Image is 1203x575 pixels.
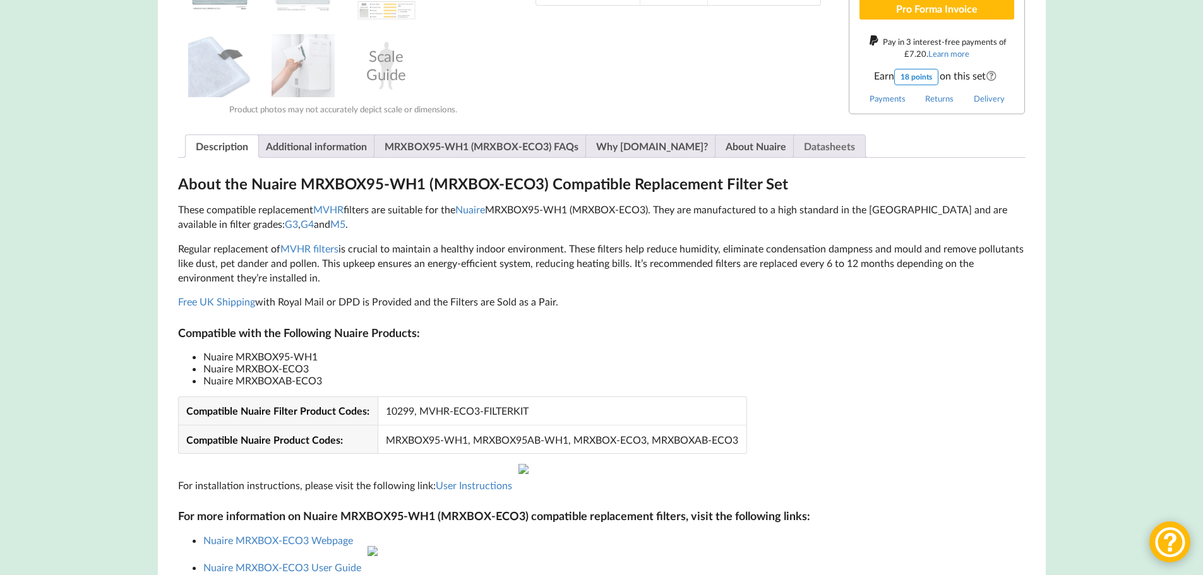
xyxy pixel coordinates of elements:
img: icon-fill.png [368,546,378,556]
div: Open with pdfFiller [518,464,544,493]
div: Open with pdfFiller [368,546,393,573]
span: Earn on this set [859,69,1014,85]
a: Additional information [266,135,367,157]
td: Compatible Nuaire Filter Product Codes: [179,397,378,425]
a: Returns [925,93,954,104]
h3: For more information on Nuaire MRXBOX95-WH1 (MRXBOX-ECO3) compatible replacement filters, visit t... [178,509,1026,523]
div: Product photos may not accurately depict scale or dimensions. [178,104,508,114]
a: Nuaire MRXBOX-ECO3 Webpage [203,534,353,546]
a: User Instructions [436,479,512,491]
h3: Compatible with the Following Nuaire Products: [178,326,1026,340]
p: For installation instructions, please visit the following link: [178,464,1026,493]
td: MRXBOX95-WH1, MRXBOX95AB-WH1, MRXBOX-ECO3, MRXBOXAB-ECO3 [378,425,746,453]
a: G3 [285,218,298,230]
a: Why [DOMAIN_NAME]? [596,135,708,157]
img: icon-fill.png [518,464,529,474]
a: Payments [870,93,906,104]
a: M5 [330,218,345,230]
span: Pay in 3 interest-free payments of . [883,37,1007,59]
a: About Nuaire [726,135,786,157]
div: 18 points [894,69,938,85]
a: Datasheets [804,135,855,157]
a: Nuaire [455,203,485,215]
img: MVHR Filter with a Black Tag [188,34,251,97]
a: Free UK Shipping [178,295,255,307]
a: G4 [301,218,314,230]
a: Delivery [974,93,1005,104]
li: Nuaire MRXBOX95-WH1 [203,350,1026,362]
a: MRXBOX95-WH1 (MRXBOX-ECO3) FAQs [385,135,578,157]
p: with Royal Mail or DPD is Provided and the Filters are Sold as a Pair. [178,295,1026,309]
a: Nuaire MRXBOX-ECO3 User Guide [203,561,361,573]
li: Nuaire MRXBOXAB-ECO3 [203,374,1026,386]
p: These compatible replacement filters are suitable for the MRXBOX95-WH1 (MRXBOX-ECO3). They are ma... [178,203,1026,232]
p: Regular replacement of is crucial to maintain a healthy indoor environment. These filters help re... [178,242,1026,285]
a: Description [196,135,248,157]
td: Compatible Nuaire Product Codes: [179,425,378,453]
a: MVHR filters [280,242,338,254]
span: £ [904,49,909,59]
a: Learn more [928,49,969,59]
div: 7.20 [904,49,926,59]
li: Nuaire MRXBOX-ECO3 [203,362,1026,374]
h2: About the Nuaire MRXBOX95-WH1 (MRXBOX-ECO3) Compatible Replacement Filter Set [178,174,1026,194]
td: 10299, MVHR-ECO3-FILTERKIT [378,397,746,425]
div: Scale Guide [355,34,418,97]
a: MVHR [313,203,344,215]
img: Installing an MVHR Filter [272,34,335,97]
